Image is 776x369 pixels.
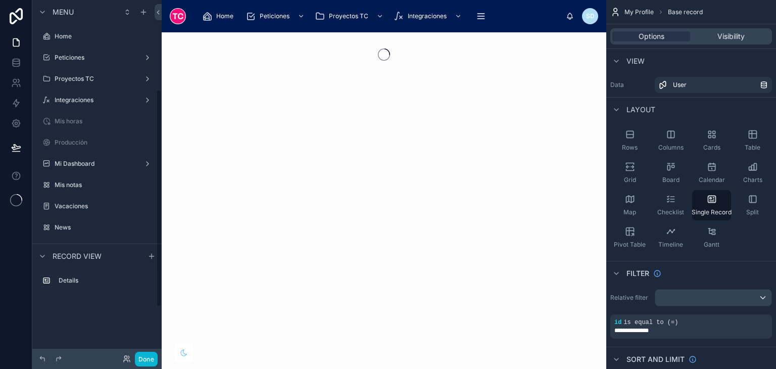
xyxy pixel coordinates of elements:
[699,176,725,184] span: Calendar
[624,176,636,184] span: Grid
[746,208,759,216] span: Split
[55,202,154,210] label: Vacaciones
[216,12,233,20] span: Home
[38,241,156,257] a: TC START
[662,176,680,184] span: Board
[668,8,703,16] span: Base record
[733,190,772,220] button: Split
[692,125,731,156] button: Cards
[733,125,772,156] button: Table
[55,96,139,104] label: Integraciones
[623,319,678,326] span: is equal to (=)
[717,31,745,41] span: Visibility
[408,12,447,20] span: Integraciones
[703,144,720,152] span: Cards
[610,222,649,253] button: Pivot Table
[657,208,684,216] span: Checklist
[614,241,646,249] span: Pivot Table
[55,75,139,83] label: Proyectos TC
[658,144,684,152] span: Columns
[610,125,649,156] button: Rows
[38,177,156,193] a: Mis notas
[38,92,156,108] a: Integraciones
[623,208,636,216] span: Map
[673,81,687,89] span: User
[59,276,152,285] label: Details
[391,7,467,25] a: Integraciones
[658,241,683,249] span: Timeline
[38,50,156,66] a: Peticiones
[622,144,638,152] span: Rows
[624,8,654,16] span: My Profile
[639,31,664,41] span: Options
[55,117,154,125] label: Mis horas
[38,71,156,87] a: Proyectos TC
[692,208,732,216] span: Single Record
[135,352,158,366] button: Done
[55,32,154,40] label: Home
[651,158,690,188] button: Board
[626,56,645,66] span: View
[32,268,162,299] div: scrollable content
[651,190,690,220] button: Checklist
[655,77,772,93] a: User
[586,12,595,20] span: SD
[651,222,690,253] button: Timeline
[53,7,74,17] span: Menu
[38,28,156,44] a: Home
[692,222,731,253] button: Gantt
[692,190,731,220] button: Single Record
[312,7,389,25] a: Proyectos TC
[745,144,760,152] span: Table
[610,190,649,220] button: Map
[38,198,156,214] a: Vacaciones
[38,156,156,172] a: Mi Dashboard
[610,81,651,89] label: Data
[199,7,240,25] a: Home
[38,113,156,129] a: Mis horas
[194,5,566,27] div: scrollable content
[692,158,731,188] button: Calendar
[38,219,156,236] a: News
[55,223,154,232] label: News
[38,134,156,151] a: Producción
[55,160,139,168] label: Mi Dashboard
[704,241,719,249] span: Gantt
[733,158,772,188] button: Charts
[610,158,649,188] button: Grid
[55,139,154,147] label: Producción
[55,181,154,189] label: Mis notas
[626,268,649,279] span: Filter
[243,7,310,25] a: Peticiones
[170,8,186,24] img: App logo
[329,12,368,20] span: Proyectos TC
[610,294,651,302] label: Relative filter
[260,12,289,20] span: Peticiones
[53,251,102,261] span: Record view
[55,54,139,62] label: Peticiones
[743,176,762,184] span: Charts
[626,105,655,115] span: Layout
[614,319,621,326] span: id
[651,125,690,156] button: Columns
